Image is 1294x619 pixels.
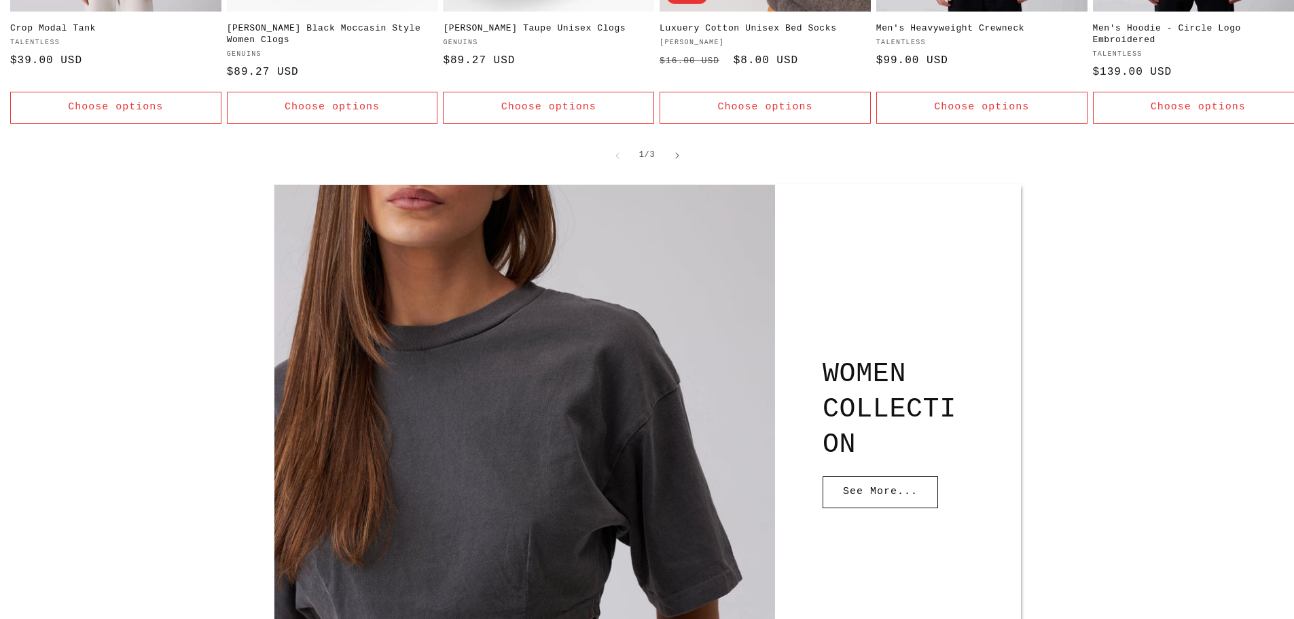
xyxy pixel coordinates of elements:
[876,92,1088,124] button: Choose options
[876,23,1088,35] a: Men's Heavyweight Crewneck
[649,148,655,162] span: 3
[645,148,650,162] span: /
[823,476,938,508] a: See More...
[10,92,221,124] button: Choose options
[603,141,632,171] button: Slide left
[639,148,645,162] span: 1
[227,92,438,124] button: Choose options
[823,357,973,463] h2: WOMEN COLLECTION
[443,23,654,35] a: [PERSON_NAME] Taupe Unisex Clogs
[443,92,654,124] button: Choose options
[10,23,221,35] a: Crop Modal Tank
[660,92,871,124] button: Choose options
[660,23,871,35] a: Luxuery Cotton Unisex Bed Socks
[662,141,692,171] button: Slide right
[227,23,438,46] a: [PERSON_NAME] Black Moccasin Style Women Clogs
